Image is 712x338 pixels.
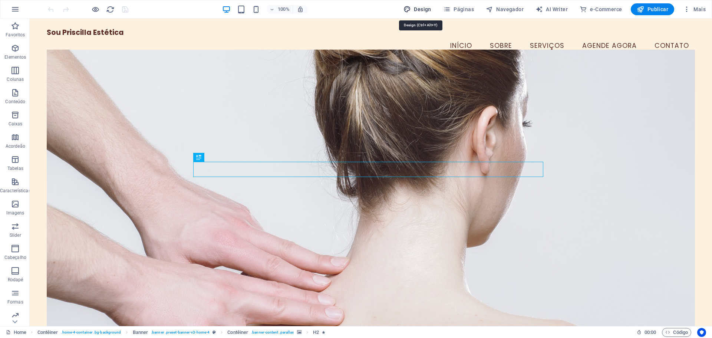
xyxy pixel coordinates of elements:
[697,328,706,337] button: Usercentrics
[7,299,23,305] p: Formas
[683,6,706,13] span: Mais
[6,143,25,149] p: Acordeão
[637,6,668,13] span: Publicar
[440,3,477,15] button: Páginas
[645,328,656,337] span: 00 00
[9,121,23,127] p: Caixas
[637,328,656,337] h6: Tempo de sessão
[580,6,622,13] span: e-Commerce
[665,328,688,337] span: Código
[133,328,148,337] span: Clique para selecionar. Clique duas vezes para editar
[61,328,121,337] span: . home-4-container .bg-background
[10,232,21,238] p: Slider
[680,3,709,15] button: Mais
[6,210,24,216] p: Imagens
[106,5,115,14] button: reload
[227,328,248,337] span: Clique para selecionar. Clique duas vezes para editar
[403,6,431,13] span: Design
[37,328,58,337] span: Clique para selecionar. Clique duas vezes para editar
[7,165,23,171] p: Tabelas
[313,328,319,337] span: Clique para selecionar. Clique duas vezes para editar
[297,330,301,334] i: Este elemento contém um plano de fundo
[297,6,304,13] i: Ao redimensionar, ajusta automaticamente o nível de zoom para caber no dispositivo escolhido.
[212,330,216,334] i: Este elemento é uma predefinição personalizável
[5,99,25,105] p: Conteúdo
[6,32,25,38] p: Favoritos
[6,328,26,337] a: Clique para cancelar a seleção. Clique duas vezes para abrir as Páginas
[535,6,568,13] span: AI Writer
[106,5,115,14] i: Recarregar página
[533,3,571,15] button: AI Writer
[631,3,674,15] button: Publicar
[251,328,294,337] span: . banner-content .parallax
[650,329,651,335] span: :
[400,3,434,15] button: Design
[8,277,23,283] p: Rodapé
[37,328,325,337] nav: breadcrumb
[7,76,24,82] p: Colunas
[151,328,210,337] span: . banner .preset-banner-v3-home-4
[322,330,325,334] i: O elemento contém uma animação
[443,6,474,13] span: Páginas
[483,3,527,15] button: Navegador
[662,328,691,337] button: Código
[267,5,293,14] button: 100%
[4,54,26,60] p: Elementos
[91,5,100,14] button: Clique aqui para sair do modo de visualização e continuar editando
[4,255,26,260] p: Cabeçalho
[278,5,290,14] h6: 100%
[577,3,625,15] button: e-Commerce
[486,6,524,13] span: Navegador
